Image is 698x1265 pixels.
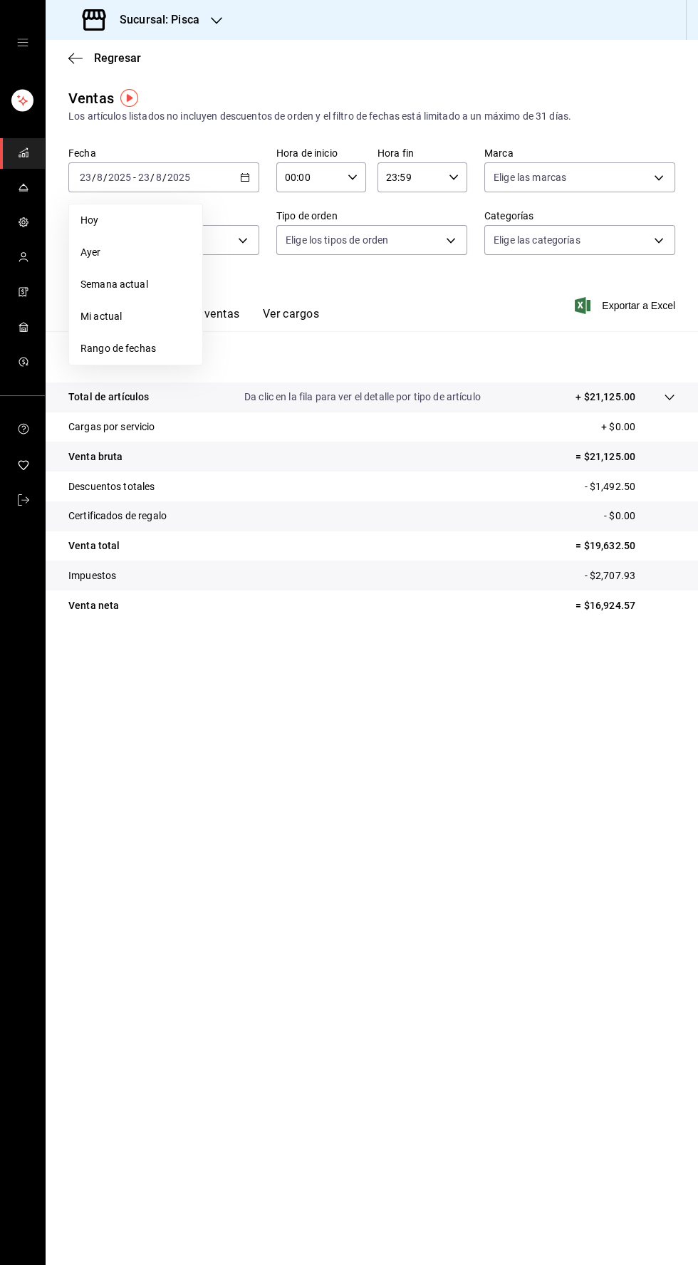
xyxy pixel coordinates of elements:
[80,278,148,290] font: Semana actual
[377,147,414,159] font: Hora fin
[94,51,141,65] font: Regresar
[68,481,155,492] font: Descuentos totales
[484,210,533,222] font: Categorías
[68,147,96,159] font: Fecha
[103,172,108,183] font: /
[578,297,675,314] button: Exportar a Excel
[604,510,635,521] font: - $0.00
[68,570,116,581] font: Impuestos
[167,172,191,183] input: ----
[575,451,635,462] font: = $21,125.00
[17,37,28,48] button: cajón abierto
[286,234,388,246] font: Elige los tipos de orden
[263,307,320,321] font: Ver cargos
[575,540,635,551] font: = $19,632.50
[79,172,92,183] input: --
[276,210,338,222] font: Tipo de orden
[602,300,675,311] font: Exportar a Excel
[575,600,635,611] font: = $16,924.57
[68,600,119,611] font: Venta neta
[68,90,114,107] font: Ventas
[80,246,101,258] font: Ayer
[68,540,120,551] font: Venta total
[68,510,167,521] font: Certificados de regalo
[162,172,167,183] font: /
[244,391,481,402] font: Da clic en la fila para ver el detalle por tipo de artículo
[494,172,566,183] font: Elige las marcas
[120,13,199,26] font: Sucursal: Pisca
[80,343,156,354] font: Rango de fechas
[585,481,635,492] font: - $1,492.50
[137,172,150,183] input: --
[155,172,162,183] input: --
[96,172,103,183] input: --
[108,172,132,183] input: ----
[484,147,514,159] font: Marca
[68,421,155,432] font: Cargas por servicio
[184,307,240,321] font: Ver ventas
[601,421,635,432] font: + $0.00
[68,391,149,402] font: Total de artículos
[80,214,98,226] font: Hoy
[92,172,96,183] font: /
[68,110,571,122] font: Los artículos listados no incluyen descuentos de orden y el filtro de fechas está limitado a un m...
[68,451,123,462] font: Venta bruta
[80,311,122,322] font: Mi actual
[91,306,319,331] div: pestañas de navegación
[494,234,580,246] font: Elige las categorías
[575,391,635,402] font: + $21,125.00
[585,570,635,581] font: - $2,707.93
[68,51,141,65] button: Regresar
[120,89,138,107] img: Marcador de información sobre herramientas
[150,172,155,183] font: /
[133,172,136,183] font: -
[276,147,338,159] font: Hora de inicio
